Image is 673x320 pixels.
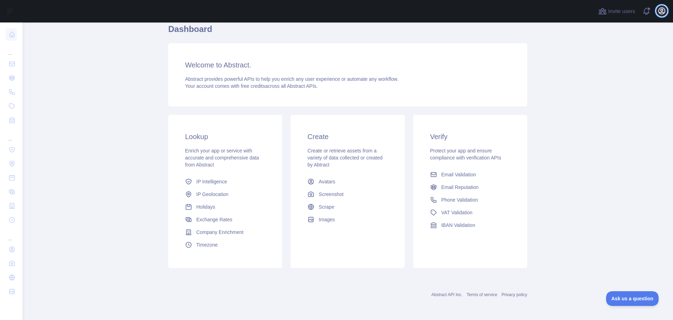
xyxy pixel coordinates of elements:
[185,76,399,82] span: Abstract provides powerful APIs to help you enrich any user experience or automate any workflow.
[427,219,513,231] a: IBAN Validation
[305,213,390,226] a: Images
[319,216,335,223] span: Images
[196,178,227,185] span: IP Intelligence
[185,83,318,89] span: Your account comes with across all Abstract APIs.
[196,191,229,198] span: IP Geolocation
[441,184,479,191] span: Email Reputation
[196,216,232,223] span: Exchange Rates
[241,83,265,89] span: free credits
[319,191,344,198] span: Screenshot
[182,175,268,188] a: IP Intelligence
[6,42,17,56] div: ...
[185,148,259,168] span: Enrich your app or service with accurate and comprehensive data from Abstract
[6,128,17,142] div: ...
[182,188,268,201] a: IP Geolocation
[182,201,268,213] a: Holidays
[196,241,218,248] span: Timezone
[441,222,475,229] span: IBAN Validation
[427,206,513,219] a: VAT Validation
[305,201,390,213] a: Scrape
[185,60,510,70] h3: Welcome to Abstract.
[427,168,513,181] a: Email Validation
[502,292,527,297] a: Privacy policy
[182,226,268,239] a: Company Enrichment
[185,132,265,142] h3: Lookup
[441,171,476,178] span: Email Validation
[430,148,501,161] span: Protect your app and ensure compliance with verification APIs
[441,209,473,216] span: VAT Validation
[196,229,244,236] span: Company Enrichment
[608,7,635,15] span: Invite users
[307,132,388,142] h3: Create
[427,181,513,194] a: Email Reputation
[6,228,17,242] div: ...
[305,188,390,201] a: Screenshot
[427,194,513,206] a: Phone Validation
[182,239,268,251] a: Timezone
[597,6,637,17] button: Invite users
[307,148,382,168] span: Create or retrieve assets from a variety of data collected or created by Abtract
[606,291,659,306] iframe: Toggle Customer Support
[467,292,497,297] a: Terms of service
[431,292,463,297] a: Abstract API Inc.
[196,203,215,210] span: Holidays
[305,175,390,188] a: Avatars
[319,178,335,185] span: Avatars
[182,213,268,226] a: Exchange Rates
[430,132,510,142] h3: Verify
[319,203,334,210] span: Scrape
[441,196,478,203] span: Phone Validation
[168,24,527,40] h1: Dashboard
